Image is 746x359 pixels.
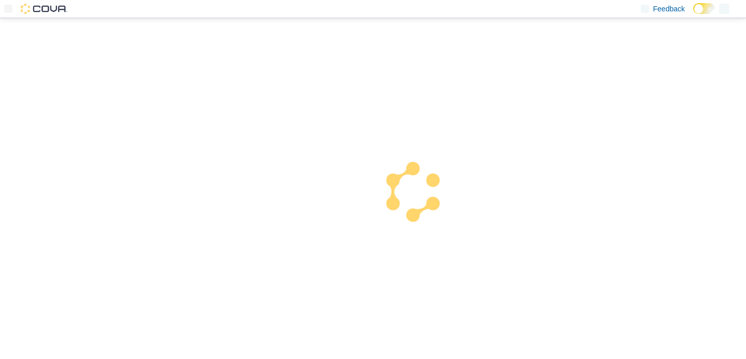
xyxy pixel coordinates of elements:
[653,4,685,14] span: Feedback
[693,3,715,14] input: Dark Mode
[21,4,67,14] img: Cova
[373,154,451,232] img: cova-loader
